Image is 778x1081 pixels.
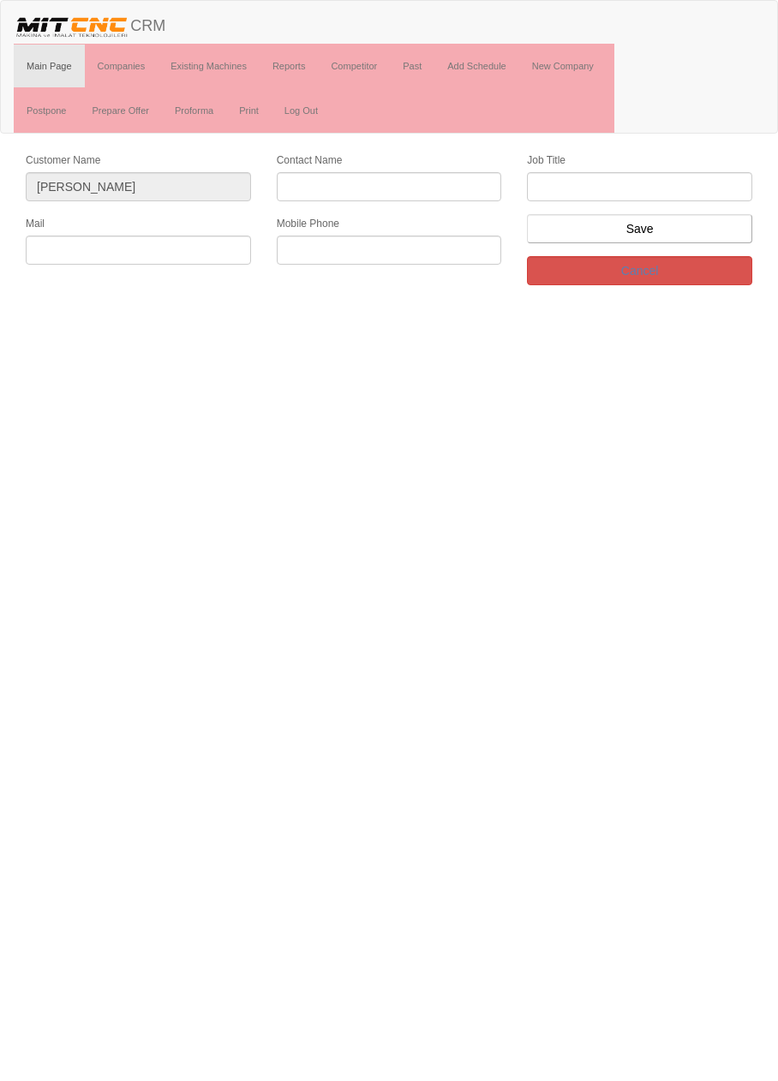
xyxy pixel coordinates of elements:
a: New Company [519,45,607,87]
a: Competitor [318,45,390,87]
img: header.png [14,14,130,39]
a: Proforma [162,89,226,132]
a: Reports [260,45,319,87]
input: Save [527,214,752,243]
a: Existing Machines [158,45,260,87]
label: Mobile Phone [277,217,339,231]
a: Print [226,89,272,132]
a: Cancel [527,256,752,285]
a: Past [390,45,434,87]
a: Prepare Offer [79,89,161,132]
label: Job Title [527,153,566,168]
label: Contact Name [277,153,343,168]
a: Add Schedule [434,45,519,87]
label: Mail [26,217,45,231]
a: Log Out [272,89,331,132]
a: Main Page [14,45,85,87]
a: CRM [1,1,178,44]
label: Customer Name [26,153,100,168]
a: Companies [85,45,159,87]
a: Postpone [14,89,79,132]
